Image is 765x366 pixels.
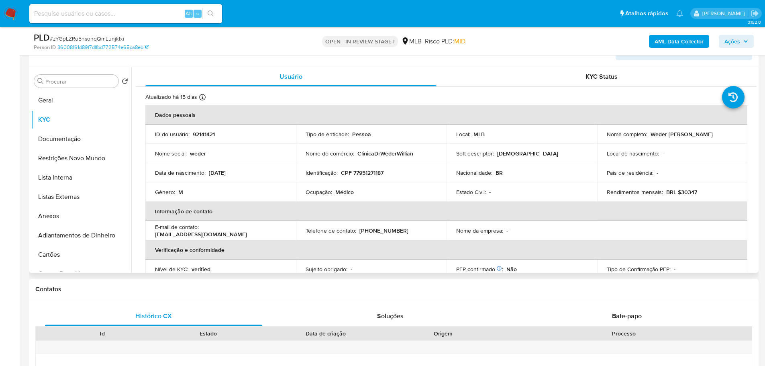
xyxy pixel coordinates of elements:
[306,266,347,273] p: Sujeito obrigado :
[401,37,422,46] div: MLB
[57,44,149,51] a: 36008161d89f7dffbd772574e65ca8eb
[676,10,683,17] a: Notificações
[31,264,131,284] button: Contas Bancárias
[31,245,131,264] button: Cartões
[607,266,671,273] p: Tipo de Confirmação PEP :
[607,150,659,157] p: Local de nascimento :
[651,131,713,138] p: Weder [PERSON_NAME]
[279,72,302,81] span: Usuário
[456,169,492,176] p: Nacionalidade :
[496,169,503,176] p: BR
[425,37,465,46] span: Risco PLD:
[31,110,131,129] button: KYC
[37,78,44,84] button: Procurar
[155,150,187,157] p: Nome social :
[335,188,354,196] p: Médico
[31,168,131,187] button: Lista Interna
[190,150,206,157] p: weder
[35,285,752,293] h1: Contatos
[31,187,131,207] button: Listas Externas
[29,8,222,19] input: Pesquise usuários ou casos...
[178,188,183,196] p: M
[202,8,219,19] button: search-icon
[155,188,175,196] p: Gênero :
[122,78,128,87] button: Retornar ao pedido padrão
[719,35,754,48] button: Ações
[748,19,761,25] span: 3.152.0
[351,266,352,273] p: -
[306,188,332,196] p: Ocupação :
[145,240,747,260] th: Verificação e conformidade
[145,93,197,101] p: Atualizado há 15 dias
[612,311,642,321] span: Bate-papo
[657,169,658,176] p: -
[456,188,486,196] p: Estado Civil :
[454,37,465,46] span: MID
[31,91,131,110] button: Geral
[625,9,668,18] span: Atalhos rápidos
[193,131,215,138] p: 92141421
[489,188,491,196] p: -
[655,35,704,48] b: AML Data Collector
[585,72,618,81] span: KYC Status
[607,169,653,176] p: País de residência :
[31,207,131,226] button: Anexos
[31,129,131,149] button: Documentação
[396,329,490,337] div: Origem
[306,169,338,176] p: Identificação :
[155,266,188,273] p: Nível de KYC :
[55,329,150,337] div: Id
[186,10,192,17] span: Alt
[155,131,190,138] p: ID do usuário :
[155,223,199,231] p: E-mail de contato :
[34,44,56,51] b: Person ID
[456,150,494,157] p: Soft descriptor :
[306,131,349,138] p: Tipo de entidade :
[209,169,226,176] p: [DATE]
[192,266,210,273] p: verified
[506,227,508,234] p: -
[456,266,503,273] p: PEP confirmado :
[649,35,709,48] button: AML Data Collector
[352,131,371,138] p: Pessoa
[607,131,647,138] p: Nome completo :
[196,10,199,17] span: s
[674,266,675,273] p: -
[702,10,748,17] p: lucas.portella@mercadolivre.com
[502,329,746,337] div: Processo
[145,105,747,125] th: Dados pessoais
[31,149,131,168] button: Restrições Novo Mundo
[506,266,517,273] p: Não
[473,131,485,138] p: MLB
[34,31,50,44] b: PLD
[341,169,384,176] p: CPF 77951271187
[145,202,747,221] th: Informação de contato
[50,35,124,43] span: # zYGpLZRu5nsonqQmLunjkIxi
[135,311,172,321] span: Histórico CX
[751,9,759,18] a: Sair
[456,227,503,234] p: Nome da empresa :
[31,226,131,245] button: Adiantamentos de Dinheiro
[662,150,664,157] p: -
[267,329,385,337] div: Data de criação
[607,188,663,196] p: Rendimentos mensais :
[666,188,697,196] p: BRL $30347
[155,169,206,176] p: Data de nascimento :
[45,78,115,85] input: Procurar
[322,36,398,47] p: OPEN - IN REVIEW STAGE I
[456,131,470,138] p: Local :
[161,329,255,337] div: Estado
[359,227,408,234] p: [PHONE_NUMBER]
[377,311,404,321] span: Soluções
[357,150,413,157] p: ClinicaDrWederWillian
[306,227,356,234] p: Telefone de contato :
[155,231,247,238] p: [EMAIL_ADDRESS][DOMAIN_NAME]
[724,35,740,48] span: Ações
[306,150,354,157] p: Nome do comércio :
[497,150,558,157] p: [DEMOGRAPHIC_DATA]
